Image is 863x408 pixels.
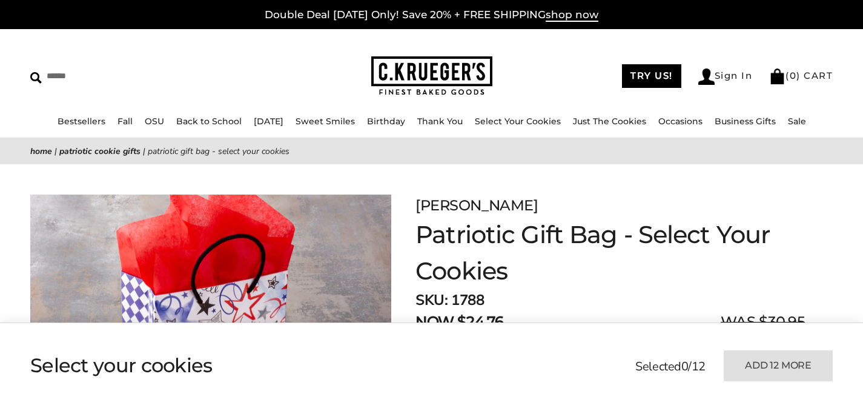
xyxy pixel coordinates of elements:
span: | [143,145,145,157]
a: Just The Cookies [573,116,646,127]
span: | [55,145,57,157]
h1: Patriotic Gift Bag - Select Your Cookies [415,216,805,289]
a: (0) CART [769,70,833,81]
a: Birthday [367,116,405,127]
p: [PERSON_NAME] [415,195,805,216]
a: Back to School [176,116,242,127]
img: Search [30,72,42,84]
a: [DATE] [254,116,283,127]
a: Home [30,145,52,157]
a: Patriotic Cookie Gifts [59,145,141,157]
span: 1788 [451,290,484,310]
img: Account [698,69,715,85]
a: OSU [145,116,164,127]
nav: breadcrumbs [30,144,833,158]
span: 0 [681,358,689,375]
a: Bestsellers [58,116,105,127]
a: Sale [788,116,806,127]
iframe: Sign Up via Text for Offers [10,362,125,398]
p: WAS $30.95 [721,311,805,333]
a: Sign In [698,69,753,85]
span: 12 [692,358,706,375]
a: Business Gifts [715,116,776,127]
img: Bag [769,69,785,84]
a: Select Your Cookies [475,116,561,127]
a: TRY US! [622,64,681,88]
img: C.KRUEGER'S [371,56,492,96]
a: Thank You [417,116,463,127]
p: NOW $24.76 [415,311,503,333]
span: Patriotic Gift Bag - Select Your Cookies [148,145,289,157]
span: shop now [546,8,598,22]
a: Sweet Smiles [296,116,355,127]
button: Add 12 more [724,350,833,381]
span: 0 [790,70,797,81]
a: Double Deal [DATE] Only! Save 20% + FREE SHIPPINGshop now [265,8,598,22]
strong: SKU: [415,290,448,310]
input: Search [30,67,219,85]
a: Occasions [658,116,703,127]
p: Selected / [635,358,706,376]
a: Fall [117,116,133,127]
